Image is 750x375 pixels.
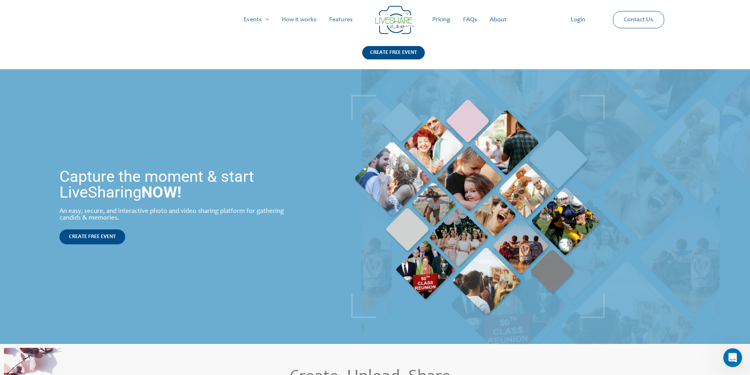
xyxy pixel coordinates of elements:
[59,169,300,200] h1: Capture the moment & start LiveSharing
[362,46,425,59] div: CREATE FREE EVENT
[323,7,359,32] a: Features
[141,183,181,201] strong: NOW!
[375,6,415,34] img: LiveShare logo - Capture & Share Event Memories | Live Photo Slideshow for Events | Create Free E...
[59,208,300,222] div: An easy, secure, and interactive photo and video sharing platform for gathering candids & memories.
[617,11,659,28] a: Contact Us
[723,348,742,367] iframe: Intercom live chat
[564,7,592,32] a: Login
[69,234,116,240] span: CREATE FREE EVENT
[457,7,483,32] a: FAQs
[276,7,323,32] a: How it works
[59,229,125,244] a: CREATE FREE EVENT
[351,95,605,318] img: Live Photobooth | Live Photo Slideshow for Events | Create Free Events Album for Any Occasion
[237,7,276,32] a: Events
[14,7,736,32] nav: Site Navigation
[362,46,425,69] a: CREATE FREE EVENT
[483,7,513,32] a: About
[426,7,457,32] a: Pricing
